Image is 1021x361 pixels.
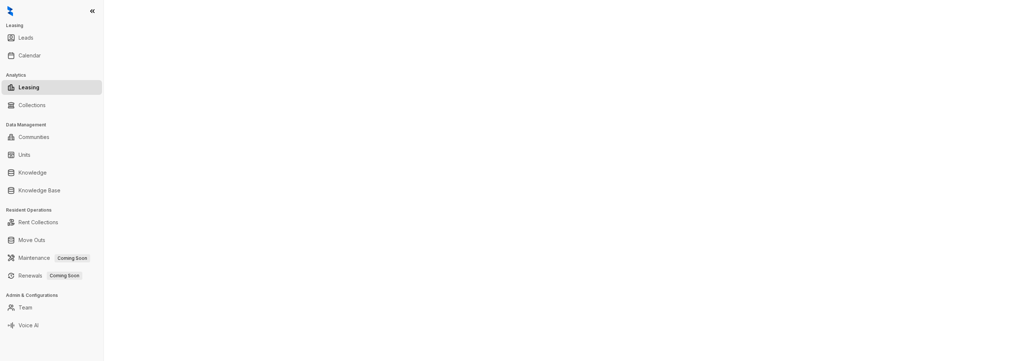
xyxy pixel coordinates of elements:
li: Leasing [1,80,102,95]
a: Units [19,148,30,162]
h3: Resident Operations [6,207,104,213]
a: Knowledge [19,165,47,180]
a: Team [19,300,32,315]
li: Communities [1,130,102,145]
li: Rent Collections [1,215,102,230]
li: Knowledge [1,165,102,180]
a: Leads [19,30,33,45]
img: logo [7,6,13,16]
a: Leasing [19,80,39,95]
li: Units [1,148,102,162]
h3: Analytics [6,72,104,79]
a: RenewalsComing Soon [19,268,82,283]
li: Team [1,300,102,315]
li: Renewals [1,268,102,283]
li: Leads [1,30,102,45]
li: Knowledge Base [1,183,102,198]
h3: Admin & Configurations [6,292,104,299]
a: Move Outs [19,233,45,248]
h3: Data Management [6,122,104,128]
a: Voice AI [19,318,39,333]
a: Knowledge Base [19,183,60,198]
span: Coming Soon [47,272,82,280]
li: Voice AI [1,318,102,333]
li: Maintenance [1,251,102,265]
li: Calendar [1,48,102,63]
span: Coming Soon [55,254,90,262]
a: Communities [19,130,49,145]
li: Move Outs [1,233,102,248]
a: Collections [19,98,46,113]
li: Collections [1,98,102,113]
h3: Leasing [6,22,104,29]
a: Calendar [19,48,41,63]
a: Rent Collections [19,215,58,230]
